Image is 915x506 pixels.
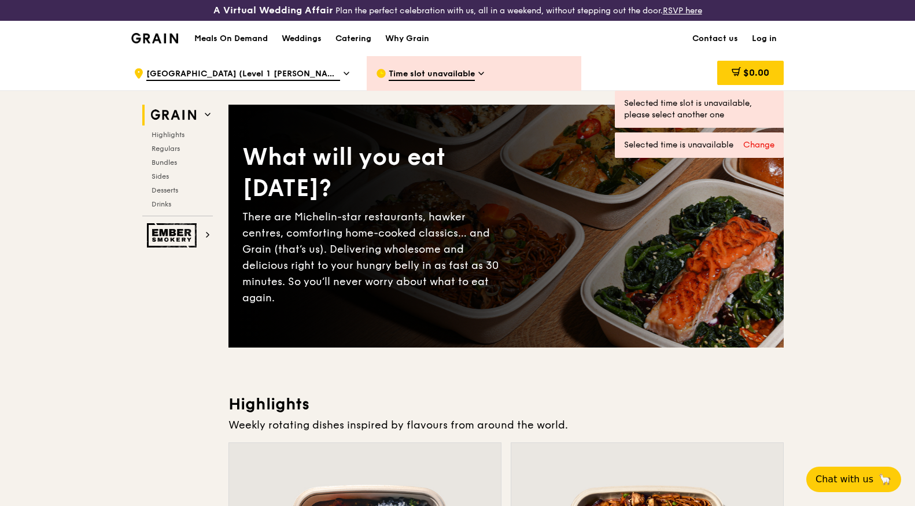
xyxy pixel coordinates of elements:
[624,139,774,151] div: Selected time is unavailable
[228,417,784,433] div: Weekly rotating dishes inspired by flavours from around the world.
[152,200,171,208] span: Drinks
[152,158,177,167] span: Bundles
[213,5,333,16] h3: A Virtual Wedding Affair
[228,394,784,415] h3: Highlights
[146,68,340,81] span: [GEOGRAPHIC_DATA] (Level 1 [PERSON_NAME] block drop-off point)
[275,21,329,56] a: Weddings
[878,472,892,486] span: 🦙
[131,33,178,43] img: Grain
[152,172,169,180] span: Sides
[745,21,784,56] a: Log in
[663,6,702,16] a: RSVP here
[816,472,873,486] span: Chat with us
[194,33,268,45] h1: Meals On Demand
[153,5,763,16] div: Plan the perfect celebration with us, all in a weekend, without stepping out the door.
[131,20,178,55] a: GrainGrain
[335,21,371,56] div: Catering
[624,98,774,121] div: Selected time slot is unavailable, please select another one
[282,21,322,56] div: Weddings
[152,131,185,139] span: Highlights
[242,142,506,204] div: What will you eat [DATE]?
[685,21,745,56] a: Contact us
[152,145,180,153] span: Regulars
[389,68,475,81] span: Time slot unavailable
[147,105,200,125] img: Grain web logo
[152,186,178,194] span: Desserts
[147,223,200,248] img: Ember Smokery web logo
[743,139,774,151] div: Change
[806,467,901,492] button: Chat with us🦙
[329,21,378,56] a: Catering
[242,209,506,306] div: There are Michelin-star restaurants, hawker centres, comforting home-cooked classics… and Grain (...
[385,21,429,56] div: Why Grain
[743,67,769,78] span: $0.00
[378,21,436,56] a: Why Grain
